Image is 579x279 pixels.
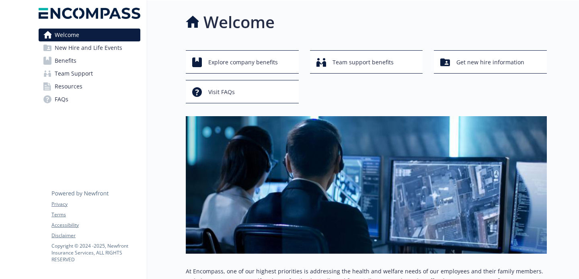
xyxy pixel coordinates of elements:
span: Get new hire information [456,55,524,70]
span: FAQs [55,93,68,106]
span: Team Support [55,67,93,80]
span: Resources [55,80,82,93]
a: New Hire and Life Events [39,41,140,54]
button: Visit FAQs [186,80,299,103]
p: Copyright © 2024 - 2025 , Newfront Insurance Services, ALL RIGHTS RESERVED [51,242,140,263]
a: Benefits [39,54,140,67]
button: Team support benefits [310,50,423,74]
span: Team support benefits [333,55,394,70]
a: FAQs [39,93,140,106]
a: Privacy [51,201,140,208]
a: Team Support [39,67,140,80]
h1: Welcome [203,10,275,34]
button: Explore company benefits [186,50,299,74]
a: Terms [51,211,140,218]
a: Resources [39,80,140,93]
span: Benefits [55,54,76,67]
button: Get new hire information [434,50,547,74]
span: Explore company benefits [208,55,278,70]
span: Visit FAQs [208,84,235,100]
span: Welcome [55,29,79,41]
img: overview page banner [186,116,547,254]
a: Accessibility [51,222,140,229]
a: Disclaimer [51,232,140,239]
span: New Hire and Life Events [55,41,122,54]
a: Welcome [39,29,140,41]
